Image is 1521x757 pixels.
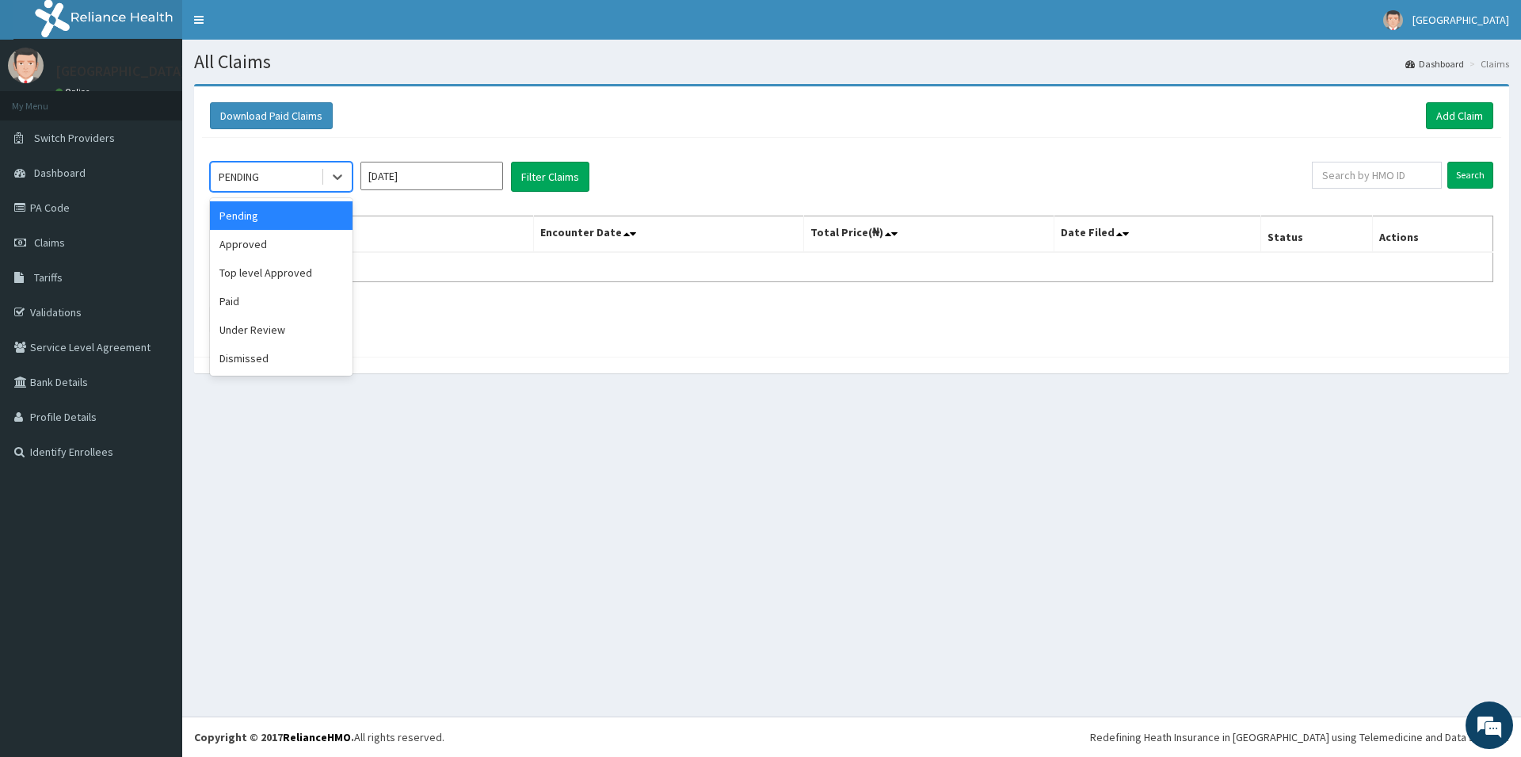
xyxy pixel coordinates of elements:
[1405,57,1464,71] a: Dashboard
[1426,102,1493,129] a: Add Claim
[511,162,589,192] button: Filter Claims
[1054,216,1260,253] th: Date Filed
[1372,216,1492,253] th: Actions
[55,64,186,78] p: [GEOGRAPHIC_DATA]
[210,102,333,129] button: Download Paid Claims
[210,201,353,230] div: Pending
[211,216,534,253] th: Name
[210,287,353,315] div: Paid
[210,230,353,258] div: Approved
[1466,57,1509,71] li: Claims
[1312,162,1442,189] input: Search by HMO ID
[8,48,44,83] img: User Image
[182,717,1521,757] footer: All rights reserved.
[194,730,354,744] strong: Copyright © 2017 .
[34,270,63,285] span: Tariffs
[283,730,351,744] a: RelianceHMO
[360,162,503,190] input: Select Month and Year
[219,169,259,185] div: PENDING
[210,258,353,287] div: Top level Approved
[34,235,65,250] span: Claims
[1383,10,1403,30] img: User Image
[34,166,86,180] span: Dashboard
[194,52,1509,72] h1: All Claims
[34,131,115,145] span: Switch Providers
[1260,216,1372,253] th: Status
[533,216,803,253] th: Encounter Date
[1412,13,1509,27] span: [GEOGRAPHIC_DATA]
[803,216,1054,253] th: Total Price(₦)
[210,344,353,373] div: Dismissed
[210,315,353,344] div: Under Review
[1447,162,1493,189] input: Search
[1090,729,1509,745] div: Redefining Heath Insurance in [GEOGRAPHIC_DATA] using Telemedicine and Data Science!
[55,86,93,97] a: Online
